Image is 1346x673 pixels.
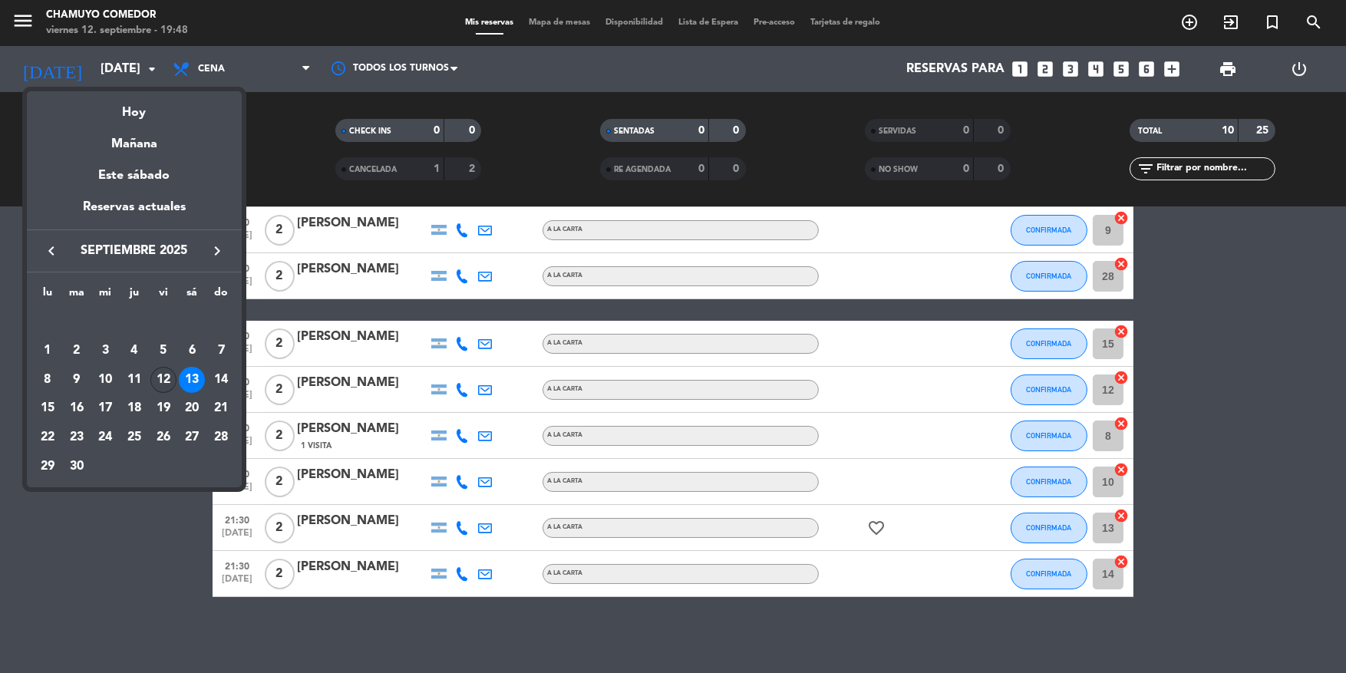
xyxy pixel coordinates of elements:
[27,154,242,197] div: Este sábado
[206,365,236,394] td: 14 de septiembre de 2025
[92,424,118,450] div: 24
[178,365,207,394] td: 13 de septiembre de 2025
[62,394,91,424] td: 16 de septiembre de 2025
[64,454,90,480] div: 30
[206,336,236,365] td: 7 de septiembre de 2025
[91,423,120,452] td: 24 de septiembre de 2025
[120,394,149,424] td: 18 de septiembre de 2025
[35,424,61,450] div: 22
[91,365,120,394] td: 10 de septiembre de 2025
[42,242,61,260] i: keyboard_arrow_left
[208,395,234,421] div: 21
[208,338,234,364] div: 7
[91,336,120,365] td: 3 de septiembre de 2025
[150,338,176,364] div: 5
[33,423,62,452] td: 22 de septiembre de 2025
[91,284,120,308] th: miércoles
[33,365,62,394] td: 8 de septiembre de 2025
[121,367,147,393] div: 11
[35,454,61,480] div: 29
[27,123,242,154] div: Mañana
[150,367,176,393] div: 12
[178,394,207,424] td: 20 de septiembre de 2025
[149,394,178,424] td: 19 de septiembre de 2025
[120,365,149,394] td: 11 de septiembre de 2025
[35,338,61,364] div: 1
[178,336,207,365] td: 6 de septiembre de 2025
[206,284,236,308] th: domingo
[149,423,178,452] td: 26 de septiembre de 2025
[35,367,61,393] div: 8
[38,241,65,261] button: keyboard_arrow_left
[64,424,90,450] div: 23
[27,197,242,229] div: Reservas actuales
[62,423,91,452] td: 23 de septiembre de 2025
[64,367,90,393] div: 9
[179,424,205,450] div: 27
[150,395,176,421] div: 19
[149,336,178,365] td: 5 de septiembre de 2025
[62,284,91,308] th: martes
[62,365,91,394] td: 9 de septiembre de 2025
[203,241,231,261] button: keyboard_arrow_right
[64,338,90,364] div: 2
[121,424,147,450] div: 25
[65,241,203,261] span: septiembre 2025
[179,367,205,393] div: 13
[120,284,149,308] th: jueves
[92,338,118,364] div: 3
[91,394,120,424] td: 17 de septiembre de 2025
[206,394,236,424] td: 21 de septiembre de 2025
[149,365,178,394] td: 12 de septiembre de 2025
[178,284,207,308] th: sábado
[206,423,236,452] td: 28 de septiembre de 2025
[62,336,91,365] td: 2 de septiembre de 2025
[33,336,62,365] td: 1 de septiembre de 2025
[179,338,205,364] div: 6
[208,424,234,450] div: 28
[35,395,61,421] div: 15
[33,308,236,337] td: SEP.
[120,336,149,365] td: 4 de septiembre de 2025
[64,395,90,421] div: 16
[92,367,118,393] div: 10
[27,91,242,123] div: Hoy
[208,367,234,393] div: 14
[33,394,62,424] td: 15 de septiembre de 2025
[179,395,205,421] div: 20
[150,424,176,450] div: 26
[121,395,147,421] div: 18
[33,452,62,481] td: 29 de septiembre de 2025
[178,423,207,452] td: 27 de septiembre de 2025
[62,452,91,481] td: 30 de septiembre de 2025
[121,338,147,364] div: 4
[92,395,118,421] div: 17
[149,284,178,308] th: viernes
[120,423,149,452] td: 25 de septiembre de 2025
[33,284,62,308] th: lunes
[208,242,226,260] i: keyboard_arrow_right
